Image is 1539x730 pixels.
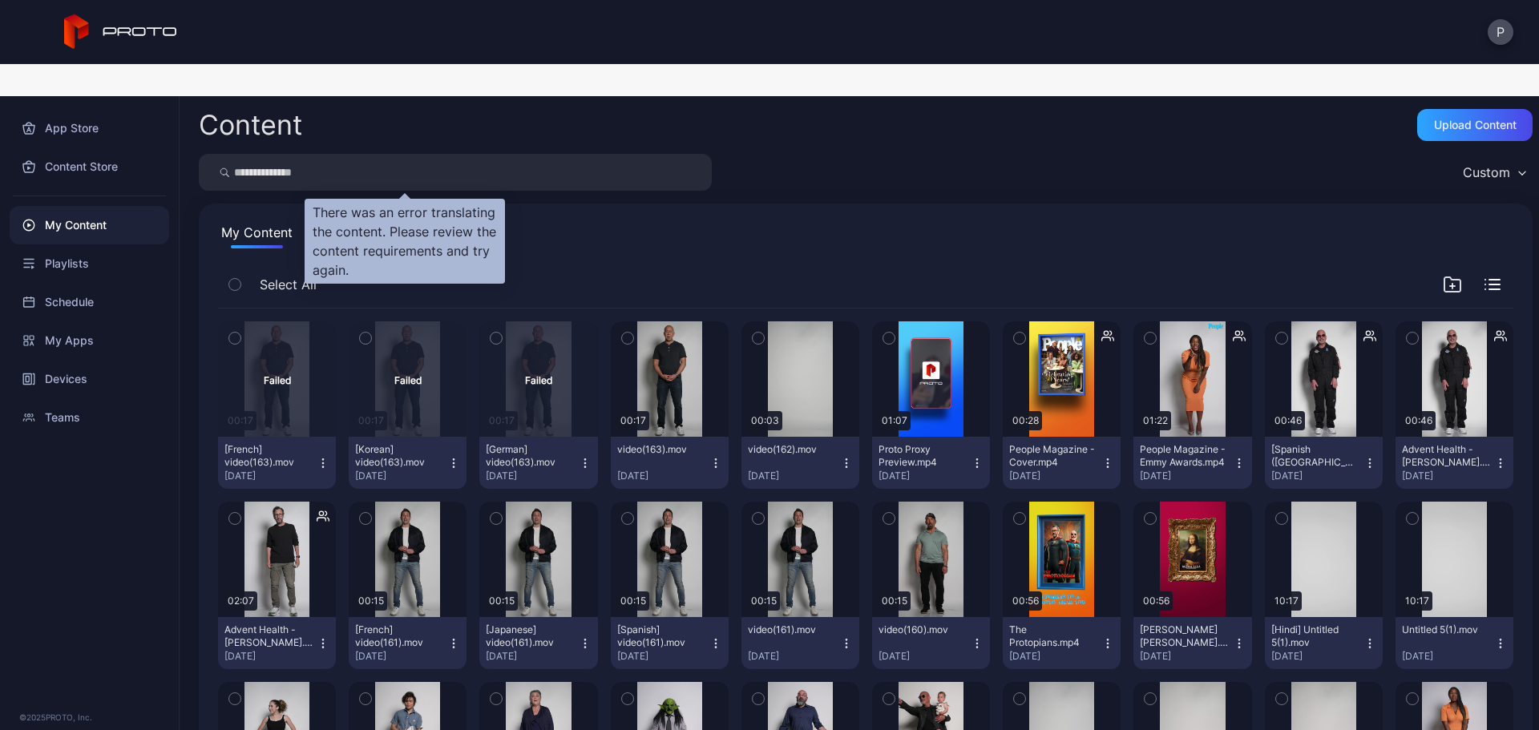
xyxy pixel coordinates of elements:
div: [DATE] [1271,650,1363,663]
div: [Spanish (Mexico)] Advent Health - Howie Mandel.mp4 [1271,443,1359,469]
button: video(160).mov[DATE] [872,617,990,669]
button: [German] video(163).mov[DATE] [479,437,597,489]
div: [DATE] [1402,650,1494,663]
div: [DATE] [1009,650,1101,663]
div: People Magazine - Emmy Awards.mp4 [1140,443,1228,469]
div: [DATE] [224,470,317,482]
a: Devices [10,360,169,398]
button: [Hindi] Untitled 5(1).mov[DATE] [1265,617,1383,669]
div: [Hindi] Untitled 5(1).mov [1271,623,1359,649]
div: [DATE] [879,650,971,663]
div: video(163).mov [617,443,705,456]
div: Failed [525,372,552,387]
div: Failed [394,372,422,387]
div: Content [199,111,302,139]
button: [Japanese] video(161).mov[DATE] [479,617,597,669]
div: video(161).mov [748,623,836,636]
button: Advent Health - [PERSON_NAME].mp4[DATE] [218,617,336,669]
div: video(160).mov [879,623,967,636]
button: The Protopians.mp4[DATE] [1003,617,1121,669]
div: © 2025 PROTO, Inc. [19,711,160,724]
div: Upload Content [1434,119,1517,131]
div: Untitled 5(1).mov [1402,623,1490,636]
button: My Content [218,223,296,248]
button: [Spanish ([GEOGRAPHIC_DATA])] Advent Health - [PERSON_NAME].mp4[DATE] [1265,437,1383,489]
div: [French] video(163).mov [224,443,313,469]
div: [DATE] [1271,470,1363,482]
button: Upload Content [1417,109,1533,141]
div: [Spanish] video(161).mov [617,623,705,649]
div: There was an error translating the content. Please review the content requirements and try again. [305,199,505,284]
div: [DATE] [355,470,447,482]
div: [DATE] [1140,470,1232,482]
a: Teams [10,398,169,437]
button: video(163).mov[DATE] [611,437,729,489]
div: The Protopians.mp4 [1009,623,1097,649]
a: Playlists [10,244,169,283]
div: [DATE] [748,650,840,663]
a: Content Store [10,147,169,186]
button: [PERSON_NAME] [PERSON_NAME].mp4[DATE] [1133,617,1251,669]
span: Select All [260,275,317,294]
div: People Magazine - Cover.mp4 [1009,443,1097,469]
div: [German] video(163).mov [486,443,574,469]
div: Da Vinci's Mona Lisa.mp4 [1140,623,1228,649]
button: Advent Health - [PERSON_NAME].mp4[DATE] [1396,437,1513,489]
a: My Content [10,206,169,244]
div: [DATE] [1009,470,1101,482]
a: Schedule [10,283,169,321]
div: Custom [1463,164,1510,180]
div: [French] video(161).mov [355,623,443,649]
div: [DATE] [224,650,317,663]
button: [Korean] video(163).mov[DATE] [349,437,467,489]
button: video(162).mov[DATE] [741,437,859,489]
button: P [1488,19,1513,45]
div: [DATE] [879,470,971,482]
a: App Store [10,109,169,147]
div: [Korean] video(163).mov [355,443,443,469]
button: People Magazine - Cover.mp4[DATE] [1003,437,1121,489]
button: Untitled 5(1).mov[DATE] [1396,617,1513,669]
a: My Apps [10,321,169,360]
div: [DATE] [617,650,709,663]
div: [DATE] [617,470,709,482]
div: [DATE] [1402,470,1494,482]
div: Proto Proxy Preview.mp4 [879,443,967,469]
button: Proto Proxy Preview.mp4[DATE] [872,437,990,489]
div: [DATE] [748,470,840,482]
button: video(161).mov[DATE] [741,617,859,669]
div: Advent Health - David Nussbaum.mp4 [224,623,313,649]
button: People Magazine - Emmy Awards.mp4[DATE] [1133,437,1251,489]
div: Advent Health - Howie Mandel.mp4 [1402,443,1490,469]
div: Failed [264,372,291,387]
button: Custom [1455,154,1533,191]
button: [Spanish] video(161).mov[DATE] [611,617,729,669]
div: [DATE] [1140,650,1232,663]
div: [Japanese] video(161).mov [486,623,574,649]
button: [French] video(161).mov[DATE] [349,617,467,669]
div: video(162).mov [748,443,836,456]
div: [DATE] [486,470,578,482]
div: [DATE] [486,650,578,663]
div: [DATE] [355,650,447,663]
button: [French] video(163).mov[DATE] [218,437,336,489]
